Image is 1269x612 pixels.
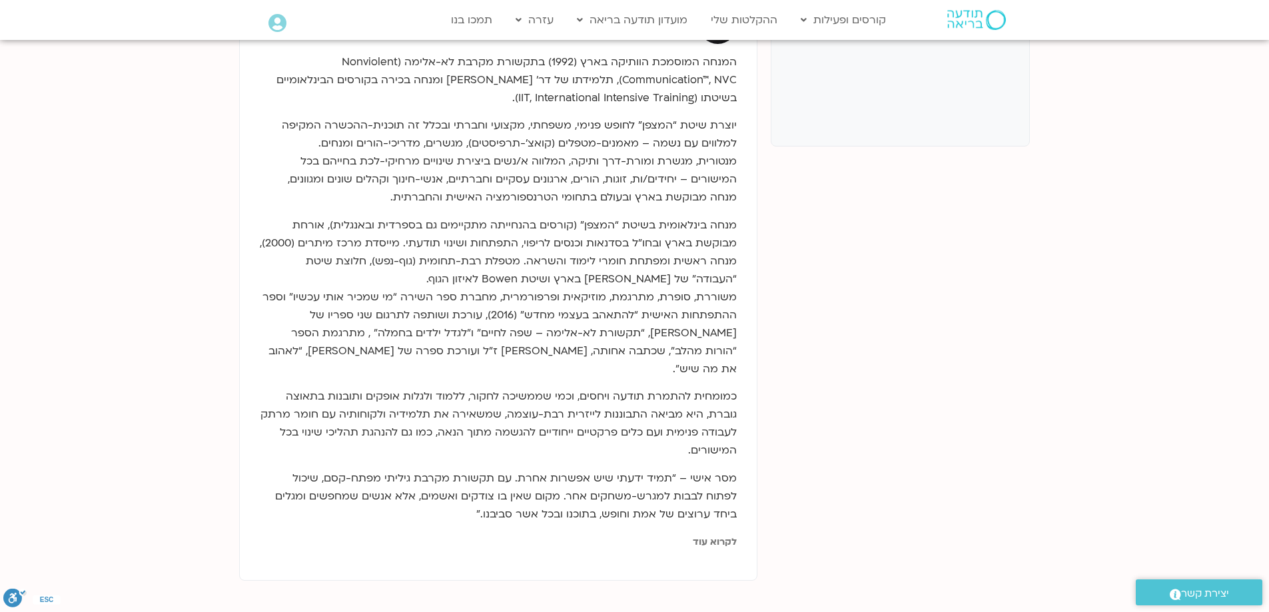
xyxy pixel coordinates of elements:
span: יצירת קשר [1181,585,1229,603]
p: משוררת, סופרת, מתרגמת, מוזיקאית ופרפורמרית, מחברת ספר השירה “מי שמכיר אותי עכשיו” וספר ההתפתחות ה... [260,288,737,378]
a: קורסים ופעילות [794,7,893,33]
a: יצירת קשר [1136,579,1262,605]
p: המנחה המוסמכת הוותיקה בארץ (1992) בתקשורת מקרבת לא-אלימה (Nonviolent Communication™, NVC), תלמידת... [260,53,737,107]
a: מועדון תודעה בריאה [570,7,694,33]
a: תמכו בנו [444,7,499,33]
img: תודעה בריאה [947,10,1006,30]
p: יוצרת שיטת “המצפן” לחופש פנימי, משפחתי, מקצועי וחברתי ובכלל זה תוכנית-ההכשרה המקיפה למלווים עם נש... [260,117,737,206]
a: ההקלטות שלי [704,7,784,33]
div: מנחה בינלאומית בשיטת “המצפן” (קורסים בהנחייתה מתקיימים גם בספרדית ובאנגלית), אורחת מבוקשת בארץ וב... [260,216,737,288]
p: מסר אישי – “תמיד ידעתי שיש אפשרות אחרת. עם תקשורת מקרבת גיליתי מפתח-קסם, שיכול לפתוח לבבות למגרש-... [260,469,737,523]
a: לקרוא עוד [693,535,737,548]
a: עזרה [509,7,560,33]
p: כמומחית להתמרת תודעה ויחסים, וכמי שממשיכה לחקור, ללמוד ולגלות אופקים ותובנות בתאוצה גוברת, היא מב... [260,388,737,459]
